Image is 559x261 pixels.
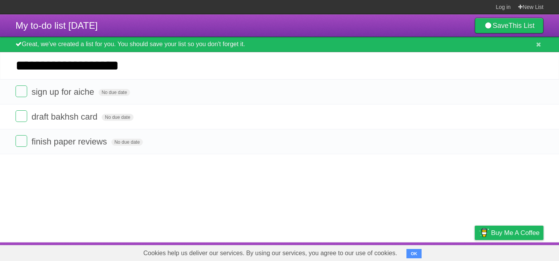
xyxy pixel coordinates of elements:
[479,226,489,239] img: Buy me a coffee
[16,85,27,97] label: Done
[475,226,543,240] a: Buy me a coffee
[31,87,96,97] span: sign up for aiche
[16,20,98,31] span: My to-do list [DATE]
[31,112,99,122] span: draft bakhsh card
[111,139,143,146] span: No due date
[509,22,535,30] b: This List
[135,245,405,261] span: Cookies help us deliver our services. By using our services, you agree to our use of cookies.
[406,249,422,258] button: OK
[397,244,429,259] a: Developers
[491,226,540,240] span: Buy me a coffee
[31,137,109,146] span: finish paper reviews
[102,114,133,121] span: No due date
[465,244,485,259] a: Privacy
[99,89,130,96] span: No due date
[372,244,388,259] a: About
[495,244,543,259] a: Suggest a feature
[16,135,27,147] label: Done
[16,110,27,122] label: Done
[475,18,543,33] a: SaveThis List
[438,244,455,259] a: Terms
